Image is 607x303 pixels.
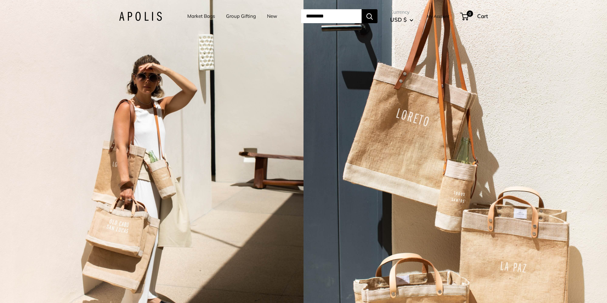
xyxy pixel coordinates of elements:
span: Cart [477,13,488,19]
a: Group Gifting [226,12,256,21]
button: Search [362,9,377,23]
a: 0 Cart [461,11,488,21]
input: Search... [301,9,362,23]
button: USD $ [390,15,413,25]
a: New [267,12,277,21]
img: Apolis [119,12,162,21]
span: 0 [467,10,473,17]
span: Currency [390,8,413,17]
a: Market Bags [187,12,215,21]
a: My Account [427,12,450,20]
span: USD $ [390,16,407,23]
